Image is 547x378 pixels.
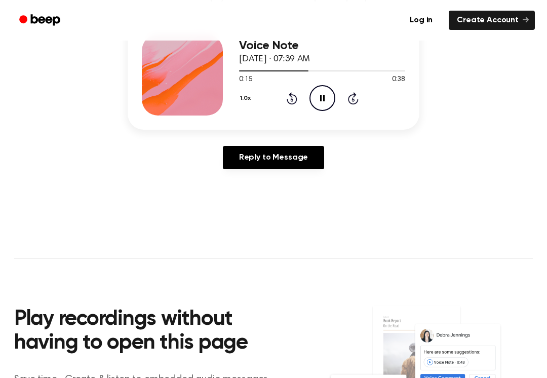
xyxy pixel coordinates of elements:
[449,11,535,30] a: Create Account
[239,55,310,64] span: [DATE] · 07:39 AM
[239,90,254,107] button: 1.0x
[223,146,324,169] a: Reply to Message
[239,39,405,53] h3: Voice Note
[14,308,287,356] h2: Play recordings without having to open this page
[239,74,252,85] span: 0:15
[400,9,443,32] a: Log in
[392,74,405,85] span: 0:38
[12,11,69,30] a: Beep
